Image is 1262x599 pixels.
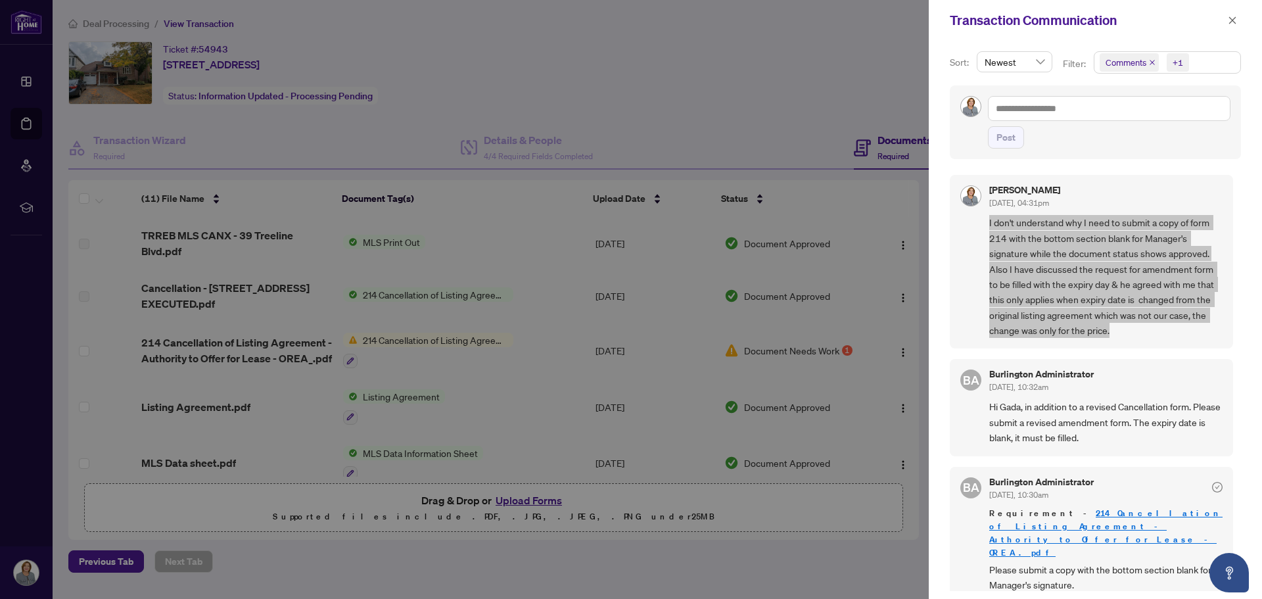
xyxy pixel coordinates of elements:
[950,11,1224,30] div: Transaction Communication
[989,490,1048,500] span: [DATE], 10:30am
[1100,53,1159,72] span: Comments
[963,371,979,389] span: BA
[988,126,1024,149] button: Post
[989,399,1223,445] span: Hi Gada, in addition to a revised Cancellation form. Please submit a revised amendment form. The ...
[989,508,1223,558] a: 214 Cancellation of Listing Agreement - Authority to Offer for Lease - OREA_.pdf
[989,507,1223,560] span: Requirement -
[950,55,971,70] p: Sort:
[989,185,1060,195] h5: [PERSON_NAME]
[1149,59,1156,66] span: close
[1209,553,1249,592] button: Open asap
[989,477,1094,487] h5: Burlington Administrator
[989,562,1223,593] span: Please submit a copy with the bottom section blank for Manager's signature.
[1228,16,1237,25] span: close
[989,198,1049,208] span: [DATE], 04:31pm
[961,97,981,116] img: Profile Icon
[989,370,1094,379] h5: Burlington Administrator
[1106,56,1146,69] span: Comments
[989,382,1048,392] span: [DATE], 10:32am
[961,186,981,206] img: Profile Icon
[1173,56,1183,69] div: +1
[1212,482,1223,492] span: check-circle
[1063,57,1088,71] p: Filter:
[963,478,979,496] span: BA
[985,52,1044,72] span: Newest
[989,215,1223,338] span: I don't understand why I need to submit a copy of form 214 with the bottom section blank for Mana...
